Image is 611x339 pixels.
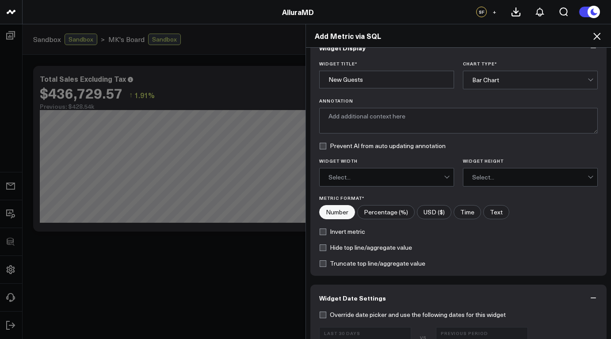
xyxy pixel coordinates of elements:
a: AlluraMD [282,7,314,17]
label: Widget Width [319,158,454,164]
span: + [493,9,496,15]
label: Metric Format* [319,195,598,201]
div: Bar Chart [472,76,588,84]
label: Widget Title * [319,61,454,66]
label: Annotation [319,98,598,103]
label: Invert metric [319,228,365,235]
h2: Add Metric via SQL [315,31,602,41]
label: Chart Type * [463,61,598,66]
label: Truncate top line/aggregate value [319,260,425,267]
label: Percentage (%) [357,205,415,219]
span: Widget Date Settings [319,294,386,301]
label: Hide top line/aggregate value [319,244,412,251]
span: Widget Display [319,44,366,51]
b: Last 30 Days [324,331,406,336]
button: Widget Date Settings [310,285,607,311]
label: USD ($) [417,205,451,219]
div: SF [476,7,487,17]
button: + [489,7,500,17]
label: Override date picker and use the following dates for this widget [319,311,506,318]
div: Select... [472,174,588,181]
label: Number [319,205,355,219]
input: Enter your widget title [319,71,454,88]
b: Previous Period [441,331,523,336]
label: Text [483,205,509,219]
label: Widget Height [463,158,598,164]
label: Prevent AI from auto updating annotation [319,142,446,149]
button: Widget Display [310,34,607,61]
label: Time [454,205,481,219]
div: Select... [328,174,444,181]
